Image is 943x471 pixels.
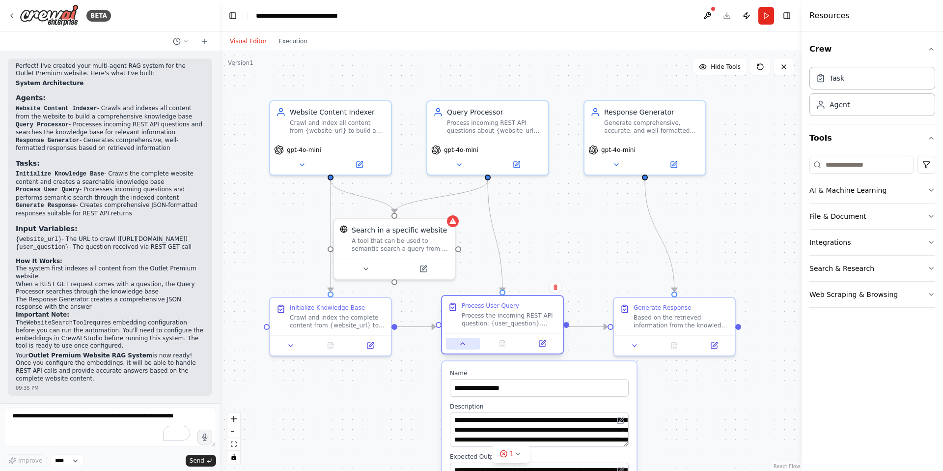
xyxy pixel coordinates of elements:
[16,236,62,243] code: {website_url}
[426,100,549,176] div: Query ProcessorProcess incoming REST API questions about {website_url} and search the knowledge b...
[604,107,699,117] div: Response Generator
[809,124,935,152] button: Tools
[711,63,741,71] span: Hide Tools
[86,10,111,22] div: BETA
[227,451,240,464] button: toggle interactivity
[169,35,193,47] button: Switch to previous chat
[16,319,204,350] p: The requires embedding configuration before you can run the automation. You'll need to configure ...
[269,297,392,356] div: Initialize Knowledge BaseCrawl and index the complete content from {website_url} to build a compr...
[447,119,542,135] div: Process incoming REST API questions about {website_url} and search the knowledge base to find rel...
[290,314,385,329] div: Crawl and index the complete content from {website_url} to build a comprehensive knowledge base. ...
[489,159,544,171] button: Open in side panel
[16,202,76,209] code: Generate Response
[830,100,850,110] div: Agent
[640,180,679,292] g: Edge from cbe66ec6-23e7-4eb2-9ef8-07ef99968e45 to 50615151-1d7a-462d-9b87-4b80eb28bca3
[693,59,747,75] button: Hide Tools
[450,403,629,411] label: Description
[569,322,608,332] g: Edge from 3628d3c3-eabe-493c-9844-6077baac0371 to 50615151-1d7a-462d-9b87-4b80eb28bca3
[227,425,240,438] button: zoom out
[16,265,204,280] li: The system first indexes all content from the Outlet Premium website
[809,63,935,124] div: Crew
[228,59,253,67] div: Version 1
[16,62,204,78] p: Perfect! I've created your multi-agent RAG system for the Outlet Premium website. Here's what I'v...
[395,263,451,275] button: Open in side panel
[197,430,212,444] button: Click to speak your automation idea
[16,186,204,202] li: - Processes incoming questions and performs semantic search through the indexed content
[389,180,493,213] g: Edge from 11e95d06-d54d-45be-94f3-efb78b5fb40d to aba6b0da-cb61-4d38-ac59-52876feecd67
[450,453,629,461] label: Expected Output
[16,186,80,193] code: Process User Query
[16,170,204,186] li: - Crawls the complete website content and creates a searchable knowledge base
[196,35,212,47] button: Start a new chat
[352,225,447,235] div: Search in a specific website
[16,202,204,217] li: - Creates comprehensive JSON-formatted responses suitable for REST API returns
[16,244,69,251] code: {user_question}
[634,304,692,312] div: Generate Response
[16,105,204,120] li: - Crawls and indexes all content from the website to build a comprehensive knowledge base
[646,159,701,171] button: Open in side panel
[809,256,935,281] button: Search & Research
[16,311,69,318] strong: Important Note:
[290,304,365,312] div: Initialize Knowledge Base
[809,152,935,316] div: Tools
[227,412,240,464] div: React Flow controls
[352,237,449,253] div: A tool that can be used to semantic search a query from a specific URL content.
[441,297,564,356] div: Process User QueryProcess the incoming REST API question: {user_question}. Search through the ind...
[613,297,736,356] div: Generate ResponseBased on the retrieved information from the knowledge base, generate a comprehen...
[16,258,62,265] strong: How It Works:
[462,302,519,310] div: Process User Query
[190,457,204,465] span: Send
[634,314,729,329] div: Based on the retrieved information from the knowledge base, generate a comprehensive, accurate, a...
[549,281,562,294] button: Delete node
[809,35,935,63] button: Crew
[809,230,935,255] button: Integrations
[227,438,240,451] button: fit view
[780,9,794,23] button: Hide right sidebar
[186,455,216,467] button: Send
[256,11,366,21] nav: breadcrumb
[16,243,204,252] li: - The question received via REST GET call
[583,100,706,176] div: Response GeneratorGenerate comprehensive, accurate, and well-formatted responses to user question...
[450,369,629,377] label: Name
[809,282,935,307] button: Web Scraping & Browsing
[287,146,321,154] span: gpt-4o-mini
[447,107,542,117] div: Query Processor
[27,320,86,326] code: WebsiteSearchTool
[18,457,42,465] span: Improve
[444,146,478,154] span: gpt-4o-mini
[310,340,352,352] button: No output available
[615,414,627,426] button: Open in editor
[654,340,695,352] button: No output available
[397,322,436,332] g: Edge from 160fbd1f-d579-4f24-98fa-969651cba5b6 to 3628d3c3-eabe-493c-9844-6077baac0371
[604,119,699,135] div: Generate comprehensive, accurate, and well-formatted responses to user questions based on retriev...
[16,296,204,311] li: The Response Generator creates a comprehensive JSON response with the answer
[16,121,69,128] code: Query Processor
[16,80,83,87] strong: System Architecture
[273,35,313,47] button: Execution
[224,35,273,47] button: Visual Editor
[20,4,79,27] img: Logo
[326,180,335,292] g: Edge from 278b1924-1f4c-4e35-b9da-87b3c4146048 to 160fbd1f-d579-4f24-98fa-969651cba5b6
[16,384,204,392] div: 09:35 PM
[510,449,514,459] span: 1
[333,218,456,280] div: WebsiteSearchToolSearch in a specific websiteA tool that can be used to semantic search a query f...
[809,177,935,203] button: AI & Machine Learning
[16,171,104,177] code: Initialize Knowledge Base
[525,338,559,350] button: Open in side panel
[697,340,731,352] button: Open in side panel
[16,137,80,144] code: Response Generator
[340,225,348,233] img: WebsiteSearchTool
[462,312,557,327] div: Process the incoming REST API question: {user_question}. Search through the indexed knowledge bas...
[16,94,46,102] strong: Agents:
[482,338,524,350] button: No output available
[269,100,392,176] div: Website Content IndexerCrawl and index all content from {website_url} to build a comprehensive kn...
[332,159,387,171] button: Open in side panel
[16,225,78,233] strong: Input Variables:
[4,454,47,467] button: Improve
[16,352,204,383] p: Your is now ready! Once you configure the embeddings, it will be able to handle REST API calls an...
[774,464,800,469] a: React Flow attribution
[16,137,204,152] li: - Generates comprehensive, well-formatted responses based on retrieved information
[16,159,40,167] strong: Tasks:
[226,9,240,23] button: Hide left sidebar
[601,146,636,154] span: gpt-4o-mini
